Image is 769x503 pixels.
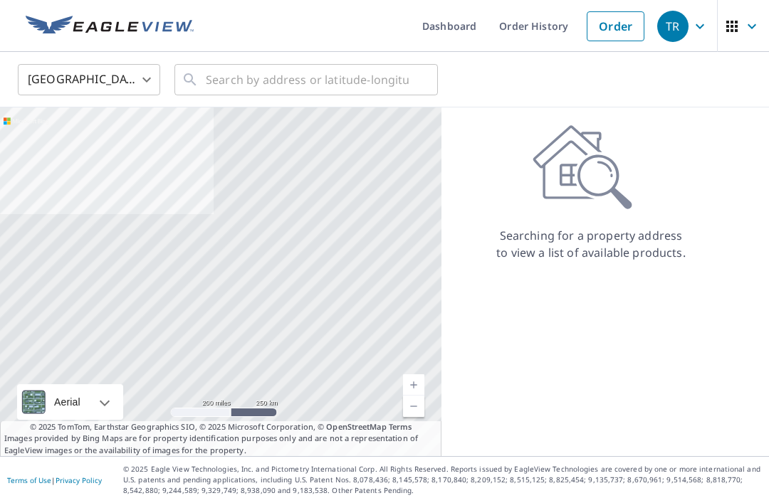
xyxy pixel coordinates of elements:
p: | [7,476,102,485]
img: EV Logo [26,16,194,37]
a: Current Level 5, Zoom Out [403,396,424,417]
a: Order [587,11,644,41]
span: © 2025 TomTom, Earthstar Geographics SIO, © 2025 Microsoft Corporation, © [30,421,412,433]
input: Search by address or latitude-longitude [206,60,409,100]
a: OpenStreetMap [326,421,386,432]
a: Privacy Policy [56,475,102,485]
div: Aerial [50,384,85,420]
a: Current Level 5, Zoom In [403,374,424,396]
a: Terms of Use [7,475,51,485]
p: Searching for a property address to view a list of available products. [496,227,686,261]
div: TR [657,11,689,42]
p: © 2025 Eagle View Technologies, Inc. and Pictometry International Corp. All Rights Reserved. Repo... [123,464,762,496]
div: Aerial [17,384,123,420]
div: [GEOGRAPHIC_DATA] [18,60,160,100]
a: Terms [389,421,412,432]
